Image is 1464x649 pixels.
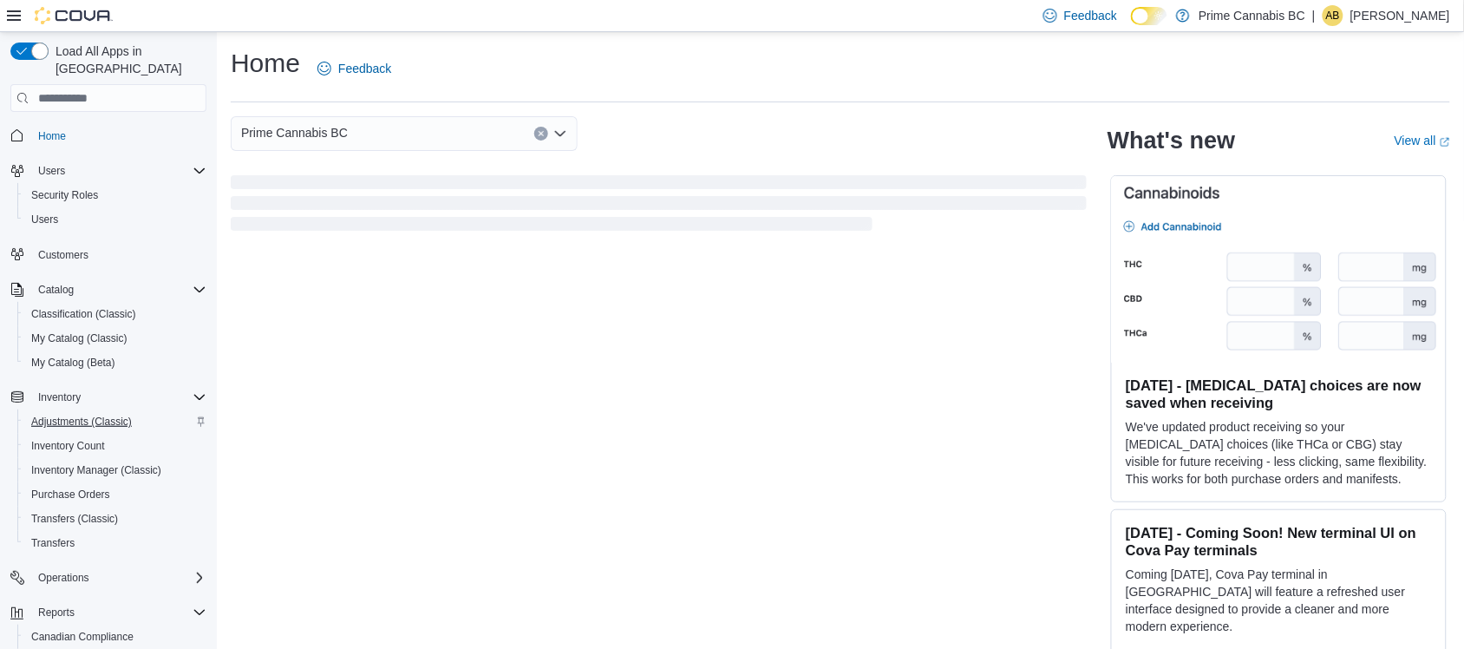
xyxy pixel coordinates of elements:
[38,248,88,262] span: Customers
[38,571,89,585] span: Operations
[1126,566,1432,635] p: Coming [DATE], Cova Pay terminal in [GEOGRAPHIC_DATA] will feature a refreshed user interface des...
[3,600,213,625] button: Reports
[17,507,213,531] button: Transfers (Classic)
[17,302,213,326] button: Classification (Classic)
[24,304,206,324] span: Classification (Classic)
[31,126,73,147] a: Home
[31,244,206,265] span: Customers
[24,436,112,456] a: Inventory Count
[31,279,81,300] button: Catalog
[24,185,105,206] a: Security Roles
[3,566,213,590] button: Operations
[31,356,115,370] span: My Catalog (Beta)
[31,630,134,644] span: Canadian Compliance
[31,188,98,202] span: Security Roles
[24,460,168,481] a: Inventory Manager (Classic)
[17,207,213,232] button: Users
[38,283,74,297] span: Catalog
[24,209,65,230] a: Users
[3,278,213,302] button: Catalog
[24,328,206,349] span: My Catalog (Classic)
[24,209,206,230] span: Users
[24,508,125,529] a: Transfers (Classic)
[24,411,139,432] a: Adjustments (Classic)
[24,484,117,505] a: Purchase Orders
[17,410,213,434] button: Adjustments (Classic)
[17,531,213,555] button: Transfers
[49,43,206,77] span: Load All Apps in [GEOGRAPHIC_DATA]
[1440,137,1450,147] svg: External link
[31,567,206,588] span: Operations
[24,352,122,373] a: My Catalog (Beta)
[1312,5,1316,26] p: |
[31,463,161,477] span: Inventory Manager (Classic)
[3,122,213,147] button: Home
[553,127,567,141] button: Open list of options
[1131,7,1167,25] input: Dark Mode
[24,484,206,505] span: Purchase Orders
[31,387,88,408] button: Inventory
[1395,134,1450,147] a: View allExternal link
[38,129,66,143] span: Home
[31,536,75,550] span: Transfers
[31,602,206,623] span: Reports
[534,127,548,141] button: Clear input
[1108,127,1235,154] h2: What's new
[17,351,213,375] button: My Catalog (Beta)
[31,307,136,321] span: Classification (Classic)
[17,183,213,207] button: Security Roles
[231,179,1087,234] span: Loading
[31,439,105,453] span: Inventory Count
[31,161,206,181] span: Users
[31,124,206,146] span: Home
[24,626,141,647] a: Canadian Compliance
[31,279,206,300] span: Catalog
[1126,418,1432,488] p: We've updated product receiving so your [MEDICAL_DATA] choices (like THCa or CBG) stay visible fo...
[17,326,213,351] button: My Catalog (Classic)
[338,60,391,77] span: Feedback
[1126,524,1432,559] h3: [DATE] - Coming Soon! New terminal UI on Cova Pay terminals
[24,328,134,349] a: My Catalog (Classic)
[38,164,65,178] span: Users
[31,331,127,345] span: My Catalog (Classic)
[38,606,75,619] span: Reports
[24,508,206,529] span: Transfers (Classic)
[31,387,206,408] span: Inventory
[241,122,348,143] span: Prime Cannabis BC
[24,533,206,554] span: Transfers
[24,460,206,481] span: Inventory Manager (Classic)
[1323,5,1343,26] div: Abigail Bekesza
[1131,25,1132,26] span: Dark Mode
[24,304,143,324] a: Classification (Classic)
[17,625,213,649] button: Canadian Compliance
[35,7,113,24] img: Cova
[17,434,213,458] button: Inventory Count
[231,46,300,81] h1: Home
[3,159,213,183] button: Users
[31,161,72,181] button: Users
[31,602,82,623] button: Reports
[31,567,96,588] button: Operations
[3,242,213,267] button: Customers
[24,185,206,206] span: Security Roles
[1126,377,1432,411] h3: [DATE] - [MEDICAL_DATA] choices are now saved when receiving
[24,626,206,647] span: Canadian Compliance
[1199,5,1305,26] p: Prime Cannabis BC
[38,390,81,404] span: Inventory
[31,488,110,501] span: Purchase Orders
[24,352,206,373] span: My Catalog (Beta)
[31,213,58,226] span: Users
[31,415,132,429] span: Adjustments (Classic)
[31,245,95,265] a: Customers
[310,51,398,86] a: Feedback
[17,458,213,482] button: Inventory Manager (Classic)
[1350,5,1450,26] p: [PERSON_NAME]
[31,512,118,526] span: Transfers (Classic)
[24,411,206,432] span: Adjustments (Classic)
[24,436,206,456] span: Inventory Count
[17,482,213,507] button: Purchase Orders
[24,533,82,554] a: Transfers
[1064,7,1117,24] span: Feedback
[1326,5,1340,26] span: AB
[3,385,213,410] button: Inventory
